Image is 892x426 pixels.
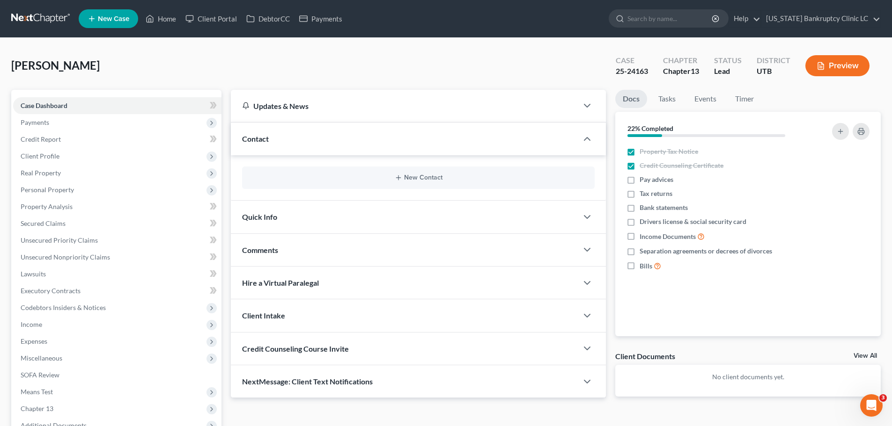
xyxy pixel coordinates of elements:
div: Chapter [663,66,699,77]
span: Real Property [21,169,61,177]
span: Credit Report [21,135,61,143]
span: Personal Property [21,186,74,194]
span: Drivers license & social security card [640,217,746,226]
span: Pay advices [640,175,673,184]
span: Comments [242,245,278,254]
span: Secured Claims [21,219,66,227]
span: [PERSON_NAME] [11,58,100,72]
a: DebtorCC [242,10,295,27]
span: Tax returns [640,189,672,198]
a: Events [687,90,724,108]
div: Case [616,55,648,66]
a: Help [729,10,760,27]
span: Property Analysis [21,202,73,210]
span: Miscellaneous [21,354,62,362]
span: SOFA Review [21,371,59,379]
a: Secured Claims [13,215,221,232]
strong: 22% Completed [627,124,673,132]
span: Client Intake [242,311,285,320]
span: Income [21,320,42,328]
div: UTB [757,66,790,77]
span: Credit Counseling Course Invite [242,344,349,353]
input: Search by name... [627,10,713,27]
button: Preview [805,55,870,76]
iframe: Intercom live chat [860,394,883,417]
span: Lawsuits [21,270,46,278]
div: 25-24163 [616,66,648,77]
a: Unsecured Nonpriority Claims [13,249,221,266]
span: Hire a Virtual Paralegal [242,278,319,287]
a: Lawsuits [13,266,221,282]
span: Codebtors Insiders & Notices [21,303,106,311]
a: View All [854,353,877,359]
a: Client Portal [181,10,242,27]
span: Client Profile [21,152,59,160]
span: 13 [691,66,699,75]
div: Client Documents [615,351,675,361]
a: Payments [295,10,347,27]
span: Chapter 13 [21,404,53,412]
div: Status [714,55,742,66]
span: NextMessage: Client Text Notifications [242,377,373,386]
a: Executory Contracts [13,282,221,299]
span: Unsecured Priority Claims [21,236,98,244]
span: Income Documents [640,232,696,241]
a: SOFA Review [13,367,221,383]
a: Unsecured Priority Claims [13,232,221,249]
a: Timer [728,90,761,108]
a: Case Dashboard [13,97,221,114]
span: Credit Counseling Certificate [640,161,723,170]
span: Means Test [21,388,53,396]
span: Payments [21,118,49,126]
span: Case Dashboard [21,101,67,109]
span: Contact [242,134,269,143]
a: Credit Report [13,131,221,148]
span: Expenses [21,337,47,345]
div: Lead [714,66,742,77]
span: Property Tax Notice [640,147,698,156]
a: Tasks [651,90,683,108]
div: Chapter [663,55,699,66]
span: Bank statements [640,203,688,212]
a: [US_STATE] Bankruptcy Clinic LC [761,10,880,27]
span: Bills [640,261,652,271]
div: Updates & News [242,101,567,111]
a: Property Analysis [13,198,221,215]
span: Quick Info [242,212,277,221]
a: Home [141,10,181,27]
span: Executory Contracts [21,287,81,295]
div: District [757,55,790,66]
button: New Contact [250,174,587,181]
span: Unsecured Nonpriority Claims [21,253,110,261]
a: Docs [615,90,647,108]
p: No client documents yet. [623,372,873,382]
span: New Case [98,15,129,22]
span: 3 [879,394,887,402]
span: Separation agreements or decrees of divorces [640,246,772,256]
